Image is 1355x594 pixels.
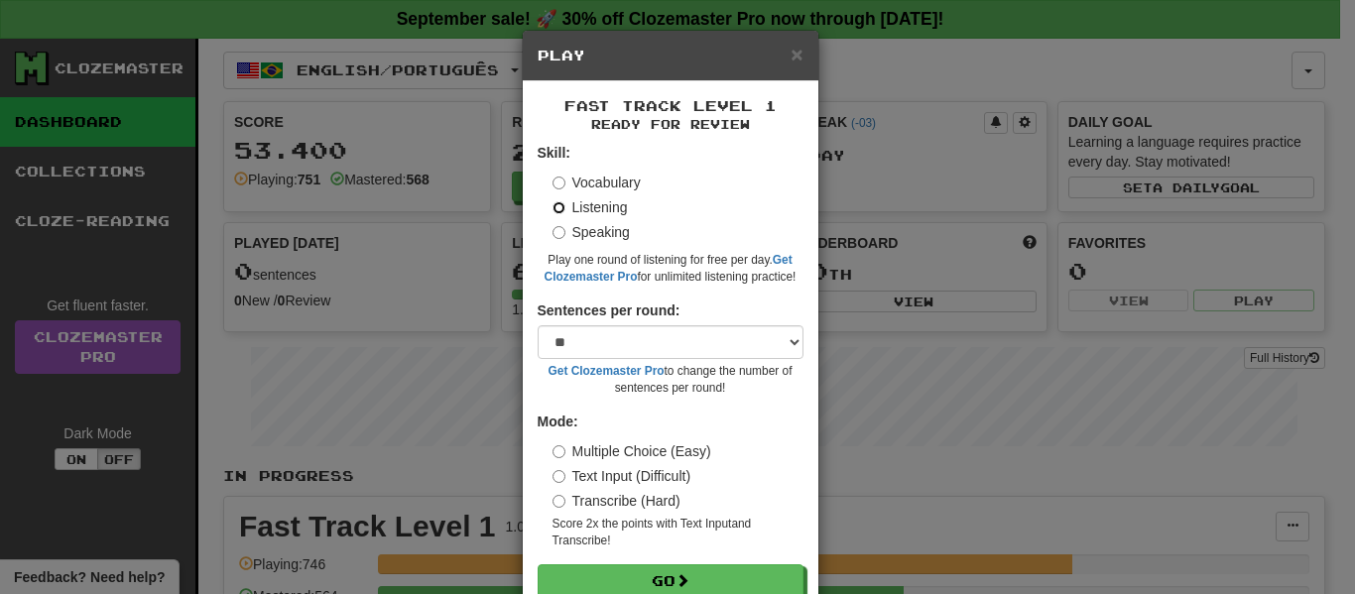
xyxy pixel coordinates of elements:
[538,252,803,286] small: Play one round of listening for free per day. for unlimited listening practice!
[791,44,802,64] button: Close
[538,363,803,397] small: to change the number of sentences per round!
[791,43,802,65] span: ×
[553,173,641,192] label: Vocabulary
[549,364,665,378] a: Get Clozemaster Pro
[553,516,803,549] small: Score 2x the points with Text Input and Transcribe !
[538,145,570,161] strong: Skill:
[538,46,803,65] h5: Play
[553,441,711,461] label: Multiple Choice (Easy)
[553,226,565,239] input: Speaking
[553,470,565,483] input: Text Input (Difficult)
[553,177,565,189] input: Vocabulary
[553,445,565,458] input: Multiple Choice (Easy)
[538,300,680,320] label: Sentences per round:
[538,414,578,429] strong: Mode:
[553,491,680,511] label: Transcribe (Hard)
[553,197,628,217] label: Listening
[553,222,630,242] label: Speaking
[538,116,803,133] small: Ready for Review
[553,495,565,508] input: Transcribe (Hard)
[553,466,691,486] label: Text Input (Difficult)
[553,201,565,214] input: Listening
[564,97,777,114] span: Fast Track Level 1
